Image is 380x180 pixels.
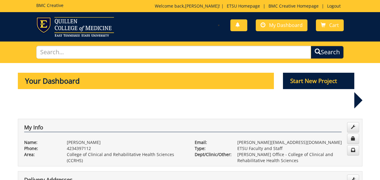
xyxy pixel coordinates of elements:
[283,73,354,89] p: Start New Project
[283,78,354,84] a: Start New Project
[67,139,186,145] p: [PERSON_NAME]
[24,145,58,152] p: Phone:
[269,22,303,28] span: My Dashboard
[256,19,307,31] a: My Dashboard
[237,152,356,164] p: [PERSON_NAME] Office - College of Clinical and Rehabilitative Health Sciences
[316,19,344,31] a: Cart
[36,3,63,8] h5: BMC Creative
[155,3,344,9] p: Welcome back, ! | | |
[67,152,186,164] p: College of Clinical and Rehabilitative Health Sciences (CCRHS)
[24,139,58,145] p: Name:
[265,3,322,9] a: BMC Creative Homepage
[195,152,228,158] p: Dept/Clinic/Other:
[195,139,228,145] p: Email:
[195,145,228,152] p: Type:
[67,145,186,152] p: 4234397112
[224,3,263,9] a: ETSU Homepage
[237,139,356,145] p: [PERSON_NAME][EMAIL_ADDRESS][DOMAIN_NAME]
[185,3,219,9] a: [PERSON_NAME]
[329,22,339,28] span: Cart
[347,145,359,155] a: Change Communication Preferences
[24,152,58,158] p: Area:
[347,134,359,144] a: Change Password
[24,125,342,132] h4: My Info
[324,3,344,9] a: Logout
[237,145,356,152] p: ETSU Faculty and Staff
[311,46,344,59] button: Search
[18,73,274,89] p: Your Dashboard
[347,122,359,132] a: Edit Info
[36,17,114,37] img: ETSU logo
[36,46,311,59] input: Search...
